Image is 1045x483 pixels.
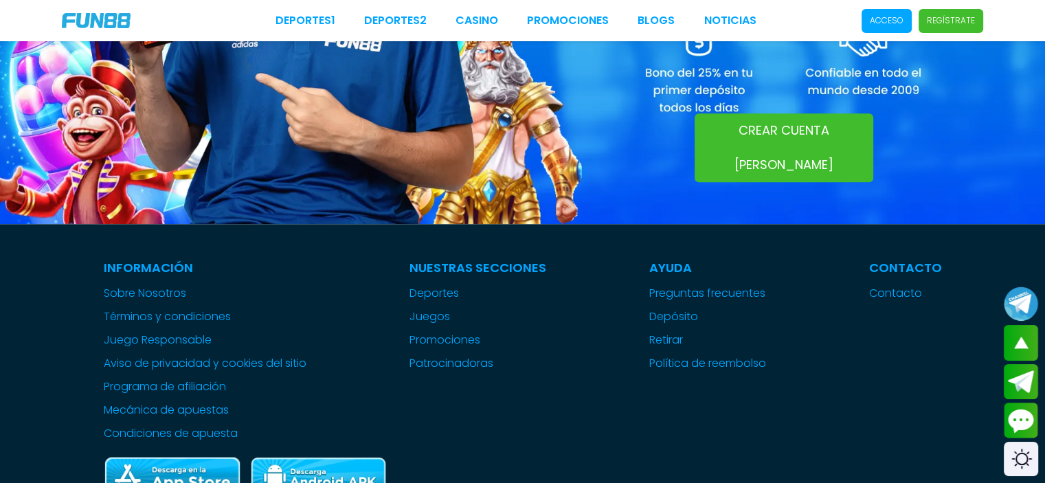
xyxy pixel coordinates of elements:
[1004,442,1038,476] div: Switch theme
[409,285,546,302] a: Deportes
[104,258,306,277] p: Información
[869,285,942,302] a: Contacto
[409,308,450,325] button: Juegos
[704,12,756,29] a: NOTICIAS
[649,355,766,372] a: Política de reembolso
[1004,325,1038,361] button: scroll up
[649,332,766,348] a: Retirar
[104,379,306,395] a: Programa de afiliación
[409,332,546,348] a: Promociones
[104,308,306,325] a: Términos y condiciones
[104,355,306,372] a: Aviso de privacidad y cookies del sitio
[409,355,546,372] a: Patrocinadoras
[104,285,306,302] a: Sobre Nosotros
[409,258,546,277] p: Nuestras Secciones
[1004,403,1038,438] button: Contact customer service
[364,12,427,29] a: Deportes2
[649,285,766,302] a: Preguntas frecuentes
[1004,364,1038,400] button: Join telegram
[104,332,306,348] a: Juego Responsable
[638,12,675,29] a: BLOGS
[649,258,766,277] p: Ayuda
[276,12,335,29] a: Deportes1
[1004,286,1038,322] button: Join telegram channel
[104,425,306,442] a: Condiciones de apuesta
[104,402,306,418] a: Mecánica de apuestas
[649,308,766,325] a: Depósito
[869,258,942,277] p: Contacto
[695,113,873,182] button: CREAR CUENTA [PERSON_NAME]
[456,12,498,29] a: CASINO
[927,14,975,27] p: Regístrate
[870,14,903,27] p: Acceso
[527,12,609,29] a: Promociones
[62,13,131,28] img: Company Logo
